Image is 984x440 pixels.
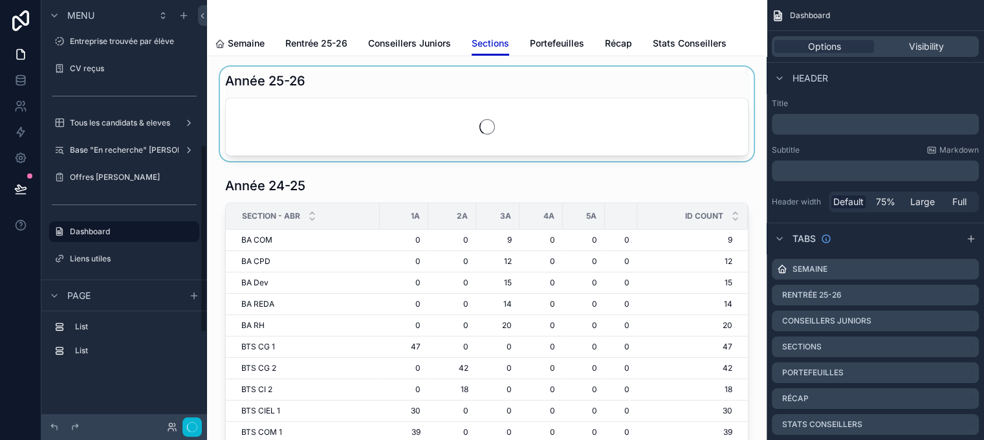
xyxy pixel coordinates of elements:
[876,195,895,208] span: 75%
[49,113,199,133] a: Tous les candidats & eleves
[793,72,828,85] span: Header
[782,393,809,404] label: Récap
[368,37,451,50] span: Conseillers Juniors
[939,145,979,155] span: Markdown
[586,211,596,221] span: 5A
[790,10,830,21] span: Dashboard
[793,232,816,245] span: Tabs
[685,211,723,221] span: id COUNT
[605,32,632,58] a: Récap
[782,342,822,352] label: Sections
[808,40,841,53] span: Options
[70,254,197,264] label: Liens utiles
[772,160,979,181] div: scrollable content
[543,211,554,221] span: 4A
[772,145,800,155] label: Subtitle
[782,316,871,326] label: Conseillers Juniors
[215,32,265,58] a: Semaine
[228,37,265,50] span: Semaine
[49,221,199,242] a: Dashboard
[952,195,967,208] span: Full
[653,32,727,58] a: Stats Conseillers
[70,226,191,237] label: Dashboard
[411,211,420,221] span: 1A
[49,140,199,160] a: Base "En recherche" [PERSON_NAME]
[782,368,844,378] label: Portefeuilles
[472,37,509,50] span: Sections
[70,145,213,155] label: Base "En recherche" [PERSON_NAME]
[530,37,584,50] span: Portefeuilles
[500,211,511,221] span: 3A
[793,264,827,274] label: Semaine
[926,145,979,155] a: Markdown
[457,211,468,221] span: 2A
[472,32,509,56] a: Sections
[909,40,944,53] span: Visibility
[833,195,864,208] span: Default
[285,32,347,58] a: Rentrée 25-26
[772,98,979,109] label: Title
[368,32,451,58] a: Conseillers Juniors
[49,248,199,269] a: Liens utiles
[70,118,179,128] label: Tous les candidats & eleves
[49,58,199,79] a: CV reçus
[49,167,199,188] a: Offres [PERSON_NAME]
[530,32,584,58] a: Portefeuilles
[49,31,199,52] a: Entreprise trouvée par élève
[70,172,197,182] label: Offres [PERSON_NAME]
[782,290,842,300] label: Rentrée 25-26
[285,37,347,50] span: Rentrée 25-26
[772,197,824,207] label: Header width
[41,311,207,374] div: scrollable content
[70,36,197,47] label: Entreprise trouvée par élève
[772,114,979,135] div: scrollable content
[910,195,935,208] span: Large
[67,289,91,302] span: Page
[605,37,632,50] span: Récap
[653,37,727,50] span: Stats Conseillers
[67,9,94,22] span: Menu
[70,63,197,74] label: CV reçus
[75,346,194,356] label: List
[242,211,300,221] span: Section - abr
[75,322,194,332] label: List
